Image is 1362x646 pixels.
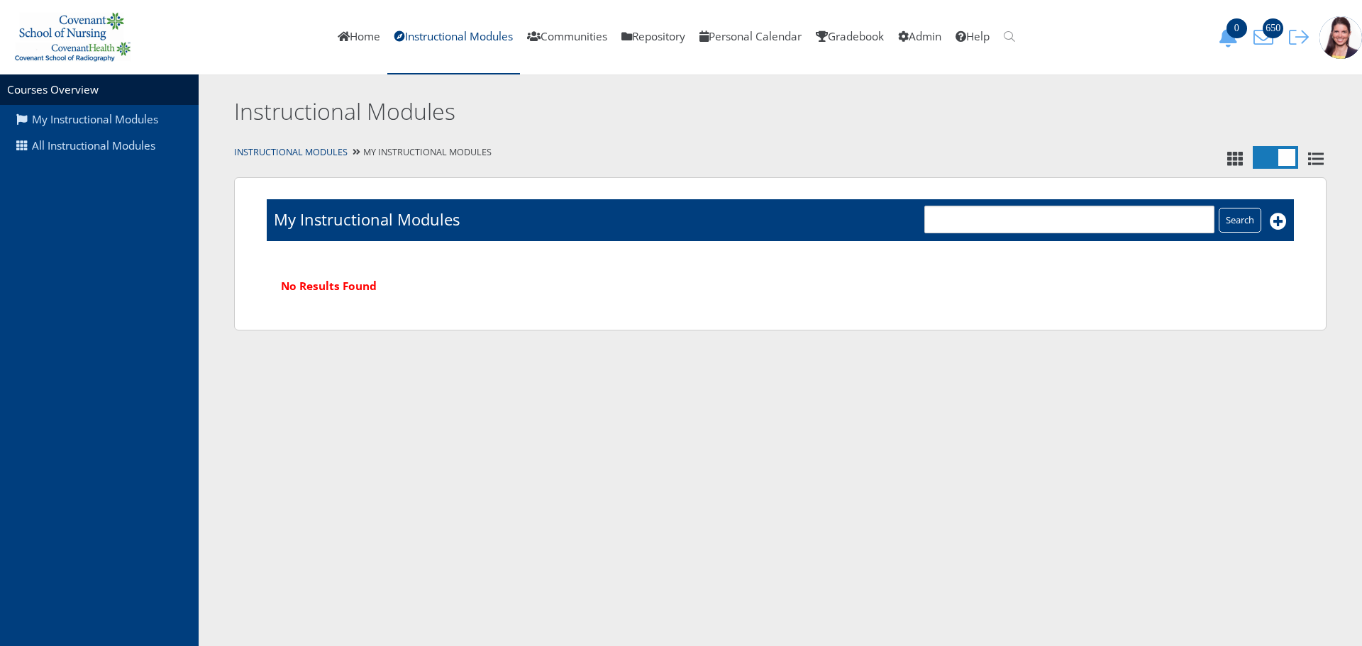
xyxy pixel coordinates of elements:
[1270,213,1287,230] i: Add New
[1213,27,1248,48] button: 0
[1227,18,1247,38] span: 0
[1319,16,1362,59] img: 1943_125_125.jpg
[7,82,99,97] a: Courses Overview
[267,264,1294,308] div: No Results Found
[1213,29,1248,44] a: 0
[1224,151,1246,167] i: Tile
[1305,151,1327,167] i: List
[234,146,348,158] a: Instructional Modules
[1248,29,1284,44] a: 650
[1263,18,1283,38] span: 650
[199,143,1362,163] div: My Instructional Modules
[1248,27,1284,48] button: 650
[274,208,460,230] h1: My Instructional Modules
[234,96,1080,128] h2: Instructional Modules
[1219,208,1261,233] input: Search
